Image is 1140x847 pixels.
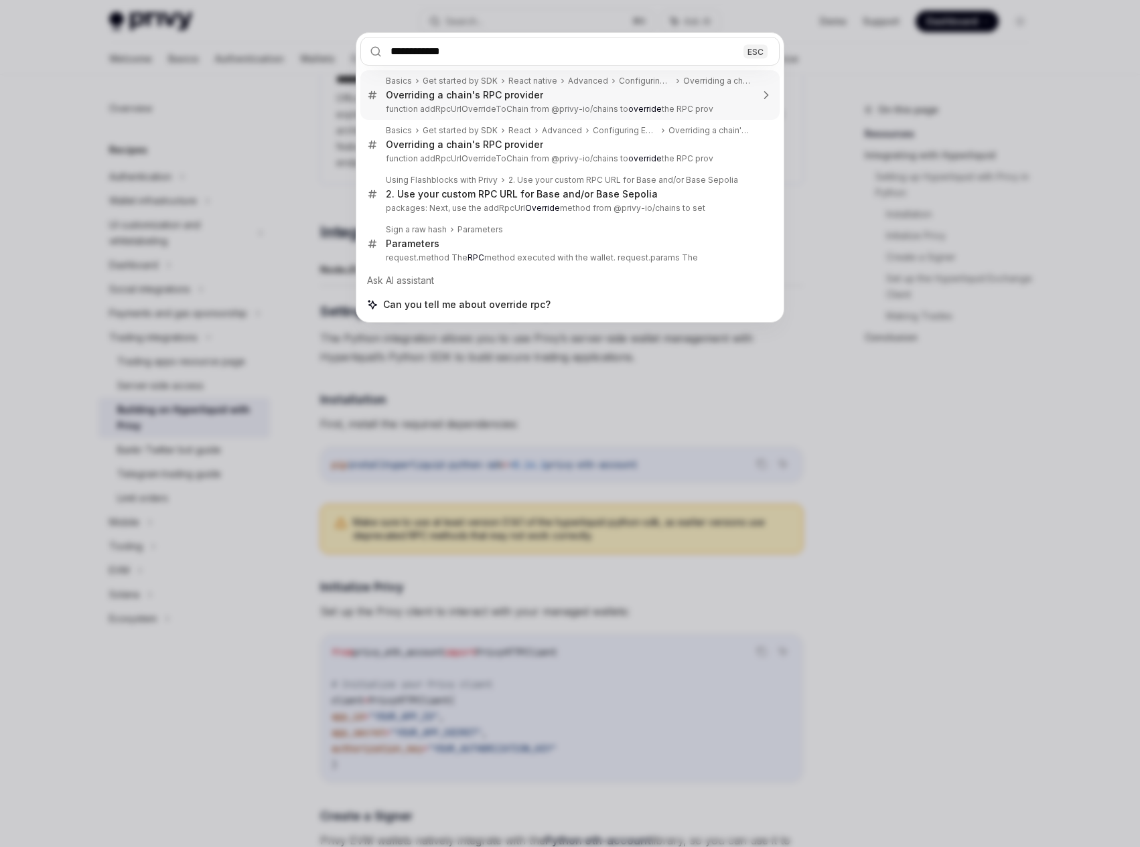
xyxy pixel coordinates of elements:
div: Advanced [568,76,608,86]
div: React native [508,76,557,86]
div: Parameters [457,224,503,235]
span: Can you tell me about override rpc? [383,298,551,311]
div: Get started by SDK [423,125,498,136]
div: Configuring EVM networks [593,125,658,136]
div: 2. Use your custom RPC URL for Base and/or Base Sepolia [386,188,658,200]
div: Overriding a chain's RPC provider [386,139,543,151]
b: override [628,153,662,163]
div: Get started by SDK [423,76,498,86]
b: RPC [468,252,484,262]
p: function addRpcUrlOverrideToChain from @privy-io/chains to the RPC prov [386,153,752,164]
div: ESC [743,44,768,58]
b: Override [525,203,560,213]
div: Basics [386,76,412,86]
div: Parameters [386,238,439,250]
b: override [628,104,662,114]
p: function addRpcUrlOverrideToChain from @privy-io/chains to the RPC prov [386,104,752,114]
p: request.method The method executed with the wallet. request.params The [386,252,752,263]
div: Ask AI assistant [360,268,780,293]
div: Advanced [542,125,582,136]
div: Using Flashblocks with Privy [386,175,498,185]
div: Sign a raw hash [386,224,447,235]
div: Overriding a chain's RPC provider [683,76,752,86]
div: 2. Use your custom RPC URL for Base and/or Base Sepolia [508,175,738,185]
p: packages: Next, use the addRpcUrl method from @privy-io/chains to set [386,203,752,214]
div: Overriding a chain's RPC provider [668,125,752,136]
div: Configuring EVM networks [619,76,672,86]
div: Overriding a chain's RPC provider [386,89,543,101]
div: Basics [386,125,412,136]
div: React [508,125,531,136]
